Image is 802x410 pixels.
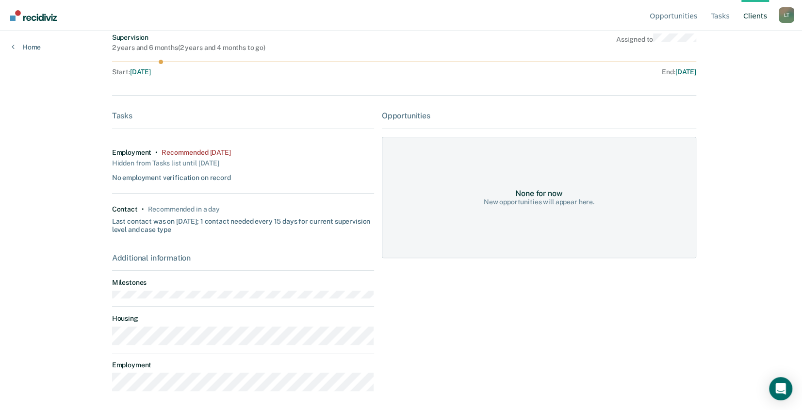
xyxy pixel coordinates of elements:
[112,213,374,234] div: Last contact was on [DATE]; 1 contact needed every 15 days for current supervision level and case...
[409,68,696,76] div: End :
[112,33,265,42] div: Supervision
[769,377,792,400] div: Open Intercom Messenger
[484,198,594,206] div: New opportunities will appear here.
[112,205,138,213] div: Contact
[112,279,374,287] dt: Milestones
[779,7,794,23] button: Profile dropdown button
[142,205,144,213] div: •
[162,148,230,157] div: Recommended 2 months ago
[12,43,41,51] a: Home
[675,68,696,76] span: [DATE]
[779,7,794,23] div: L T
[112,111,374,120] div: Tasks
[112,170,231,182] div: No employment verification on record
[382,111,696,120] div: Opportunities
[112,156,219,170] div: Hidden from Tasks list until [DATE]
[616,33,696,52] div: Assigned to
[148,205,220,213] div: Recommended in a day
[130,68,151,76] span: [DATE]
[112,361,374,369] dt: Employment
[155,148,158,157] div: •
[112,148,152,157] div: Employment
[10,10,57,21] img: Recidiviz
[112,44,265,52] div: 2 years and 6 months ( 2 years and 4 months to go )
[112,68,405,76] div: Start :
[112,253,374,262] div: Additional information
[112,314,374,323] dt: Housing
[515,189,562,198] div: None for now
